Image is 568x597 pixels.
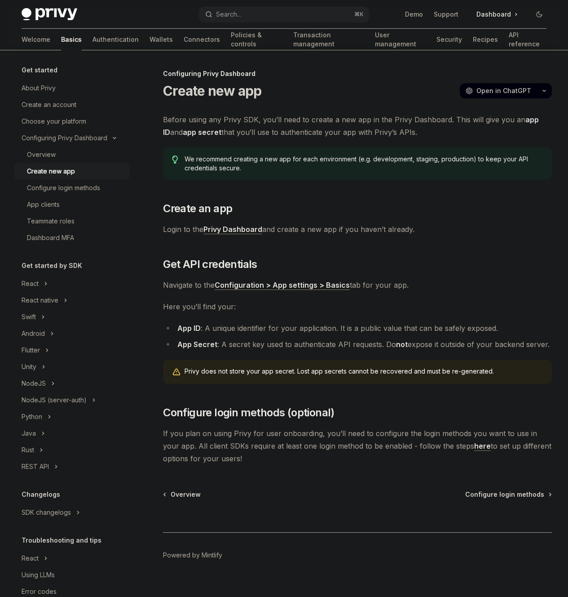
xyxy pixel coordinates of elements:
div: Search... [216,9,241,20]
div: REST API [22,461,49,472]
strong: App Secret [177,340,217,349]
div: Swift [22,312,36,322]
strong: app secret [183,128,221,137]
a: Recipes [473,29,498,50]
a: Configuration > App settings > Basics [215,281,350,290]
button: Toggle Rust section [14,442,129,458]
h5: Troubleshooting and tips [22,535,101,546]
a: User management [375,29,426,50]
li: : A unique identifier for your application. It is a public value that can be safely exposed. [163,322,552,334]
a: Configure login methods [14,180,129,196]
a: Teammate roles [14,213,129,229]
button: Toggle React section [14,276,129,292]
button: Toggle Configuring Privy Dashboard section [14,130,129,146]
a: App clients [14,196,129,213]
div: Java [22,428,36,439]
div: React native [22,295,58,306]
a: Policies & controls [231,29,282,50]
strong: not [396,340,408,349]
button: Toggle dark mode [532,7,546,22]
a: Transaction management [293,29,365,50]
a: Welcome [22,29,50,50]
div: App clients [27,199,60,210]
div: Python [22,411,42,422]
a: Wallets [150,29,173,50]
span: Before using any Privy SDK, you’ll need to create a new app in the Privy Dashboard. This will giv... [163,113,552,138]
a: Create new app [14,163,129,179]
button: Toggle Java section [14,425,129,441]
div: Rust [22,445,34,455]
button: Open in ChatGPT [460,83,537,98]
li: : A secret key used to authenticate API requests. Do expose it outside of your backend server. [163,338,552,351]
h5: Changelogs [22,489,60,500]
button: Toggle React section [14,550,129,566]
span: Create an app [163,201,232,216]
span: Privy does not store your app secret. Lost app secrets cannot be recovered and must be re-generated. [185,367,543,376]
div: Unity [22,361,36,372]
span: We recommend creating a new app for each environment (e.g. development, staging, production) to k... [185,155,543,173]
div: Overview [27,149,56,160]
div: Choose your platform [22,116,86,127]
div: Configuring Privy Dashboard [163,69,552,78]
button: Toggle REST API section [14,459,129,475]
a: Privy Dashboard [203,225,262,234]
a: Overview [14,147,129,163]
span: Configure login methods (optional) [163,405,335,420]
strong: App ID [177,324,201,333]
a: Configure login methods [465,490,551,499]
a: API reference [509,29,546,50]
span: Configure login methods [465,490,544,499]
div: Create an account [22,99,76,110]
span: Get API credentials [163,257,257,272]
a: here [474,441,491,451]
span: If you plan on using Privy for user onboarding, you’ll need to configure the login methods you wa... [163,427,552,465]
button: Toggle Swift section [14,309,129,325]
a: Authentication [92,29,139,50]
a: Choose your platform [14,113,129,129]
div: Using LLMs [22,570,55,580]
div: React [22,278,39,289]
div: Teammate roles [27,216,75,227]
div: React [22,553,39,564]
span: ⌘ K [354,11,364,18]
a: About Privy [14,80,129,96]
h5: Get started [22,65,57,76]
a: Dashboard [469,7,525,22]
a: Dashboard MFA [14,230,129,246]
span: Open in ChatGPT [476,86,531,95]
div: Error codes [22,586,57,597]
img: dark logo [22,8,77,21]
div: About Privy [22,83,56,94]
button: Toggle Flutter section [14,342,129,358]
a: Connectors [184,29,220,50]
svg: Warning [172,368,181,377]
a: Overview [164,490,201,499]
div: Flutter [22,345,40,356]
a: Basics [61,29,82,50]
h5: Get started by SDK [22,260,82,271]
span: Login to the and create a new app if you haven’t already. [163,223,552,236]
svg: Tip [172,156,178,164]
button: Toggle SDK changelogs section [14,504,129,521]
div: Dashboard MFA [27,232,74,243]
button: Toggle React native section [14,292,129,308]
a: Create an account [14,97,129,113]
div: Configuring Privy Dashboard [22,133,107,143]
span: Here you’ll find your: [163,300,552,313]
div: Configure login methods [27,183,100,193]
a: Demo [405,10,423,19]
div: Create new app [27,166,75,177]
a: Using LLMs [14,567,129,583]
span: Dashboard [476,10,511,19]
span: Navigate to the tab for your app. [163,279,552,291]
h1: Create new app [163,83,262,99]
div: NodeJS (server-auth) [22,395,87,405]
div: NodeJS [22,378,46,389]
button: Toggle Android section [14,325,129,342]
a: Powered by Mintlify [163,551,222,560]
button: Open search [199,6,369,22]
button: Toggle Unity section [14,359,129,375]
a: Security [436,29,462,50]
div: SDK changelogs [22,507,71,518]
span: Overview [171,490,201,499]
